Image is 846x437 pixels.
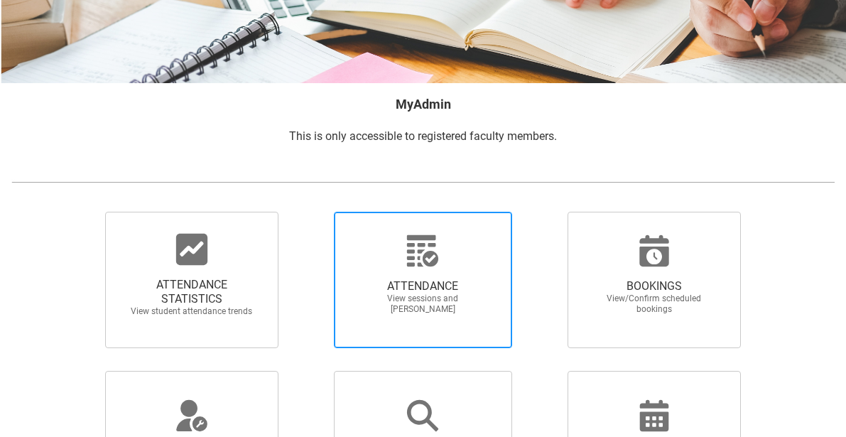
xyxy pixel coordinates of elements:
[129,278,254,306] span: ATTENDANCE STATISTICS
[592,293,717,315] span: View/Confirm scheduled bookings
[592,279,717,293] span: BOOKINGS
[129,306,254,317] span: View student attendance trends
[11,95,835,114] h2: MyAdmin
[360,293,485,315] span: View sessions and [PERSON_NAME]
[360,279,485,293] span: ATTENDANCE
[289,129,557,143] span: This is only accessible to registered faculty members.
[11,176,835,190] img: REDU_GREY_LINE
